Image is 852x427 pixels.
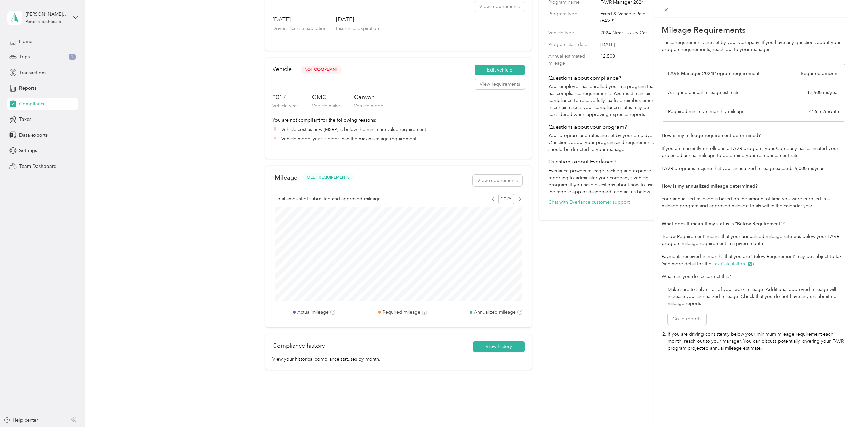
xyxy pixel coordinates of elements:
[662,145,845,159] div: If you are currently enrolled in a FAVR program, your Company has estimated your projected annual...
[662,233,845,247] div: ‘Below Requirement‘ means that your annualized mileage rate was below your FAVR program mileage r...
[668,331,845,352] li: If you are driving consistently below your minimum mileage requirement each month, reach out to y...
[662,273,845,280] div: What can you do to correct this?
[662,183,845,190] div: How is my annualized mileage determined?
[668,108,746,115] div: Required minimum monthly mileage:
[668,313,706,325] button: Go to reports
[801,70,839,77] div: Required amount
[814,389,852,427] iframe: Everlance-gr Chat Button Frame
[662,195,845,209] div: Your annualized mileage is based on the amount of time you were enrolled in a mileage program and...
[662,220,845,227] div: What does it mean if my status is “Below Requirement”?
[809,108,839,115] div: 416 mi/month
[713,260,752,267] button: Tax Calculation
[668,286,845,325] li: Make sure to submit all of your work mileage. Additional approved mileage will increase your annu...
[662,132,845,139] div: How is my mileage requirement determined?
[807,89,839,96] div: 12,500 mi/year
[662,253,845,267] div: Payments received in months that you are ‘Below Requirement’ may be subject to tax (see more deta...
[662,39,845,53] div: These requirements are set by your Company. If you have any questions about your program requirem...
[668,89,741,96] div: Assigned annual mileage estimate:
[668,70,760,77] div: FAVR Manager 2024 Program requirement
[662,26,845,33] div: Mileage Requirements
[662,165,845,172] div: FAVR programs require that your annualized mileage exceeds 5,000 mi/year.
